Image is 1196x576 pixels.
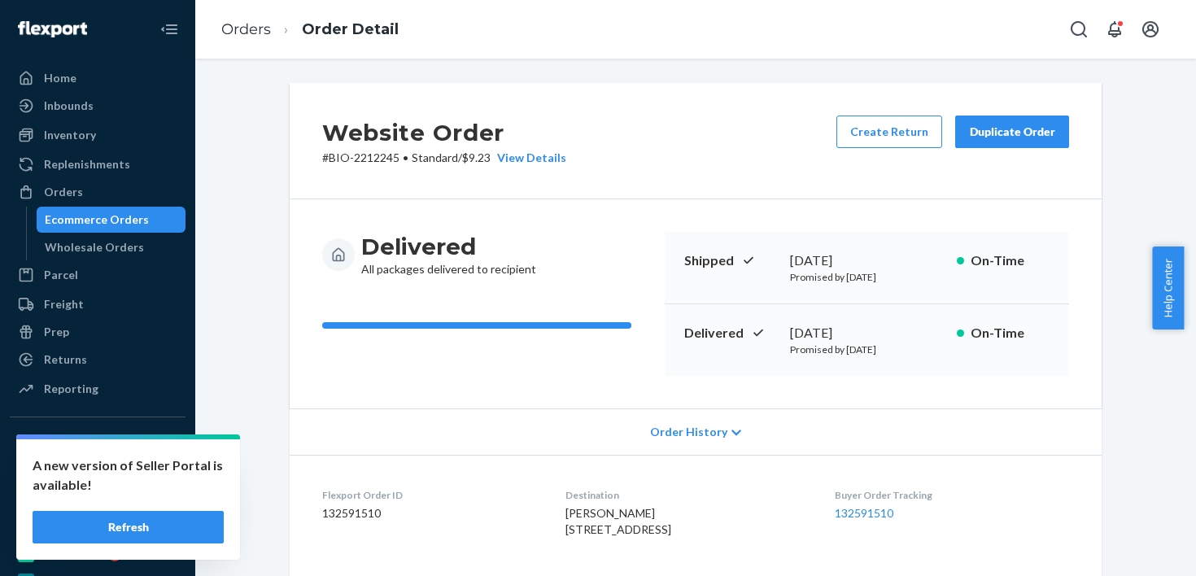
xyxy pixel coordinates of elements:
[969,124,1055,140] div: Duplicate Order
[684,324,777,343] p: Delivered
[302,20,399,38] a: Order Detail
[37,207,186,233] a: Ecommerce Orders
[835,506,893,520] a: 132591510
[361,232,536,261] h3: Delivered
[790,343,944,356] p: Promised by [DATE]
[971,251,1050,270] p: On-Time
[565,488,808,502] dt: Destination
[44,381,98,397] div: Reporting
[10,430,186,456] button: Integrations
[10,319,186,345] a: Prep
[684,251,777,270] p: Shipped
[1063,13,1095,46] button: Open Search Box
[153,13,186,46] button: Close Navigation
[835,488,1069,502] dt: Buyer Order Tracking
[322,150,566,166] p: # BIO-2212245 / $9.23
[44,156,130,172] div: Replenishments
[10,291,186,317] a: Freight
[790,270,944,284] p: Promised by [DATE]
[33,511,224,543] button: Refresh
[44,267,78,283] div: Parcel
[44,296,84,312] div: Freight
[33,456,224,495] p: A new version of Seller Portal is available!
[491,150,566,166] button: View Details
[44,98,94,114] div: Inbounds
[10,541,186,567] a: 5176b9-7b
[10,513,186,539] a: gnzsuz-v5
[10,93,186,119] a: Inbounds
[955,116,1069,148] button: Duplicate Order
[44,184,83,200] div: Orders
[44,127,96,143] div: Inventory
[208,6,412,54] ol: breadcrumbs
[45,212,149,228] div: Ecommerce Orders
[361,232,536,277] div: All packages delivered to recipient
[10,122,186,148] a: Inventory
[1134,13,1167,46] button: Open account menu
[18,21,87,37] img: Flexport logo
[44,351,87,368] div: Returns
[403,151,408,164] span: •
[322,505,539,521] dd: 132591510
[650,424,727,440] span: Order History
[322,488,539,502] dt: Flexport Order ID
[971,324,1050,343] p: On-Time
[37,234,186,260] a: Wholesale Orders
[10,347,186,373] a: Returns
[790,324,944,343] div: [DATE]
[45,239,144,255] div: Wholesale Orders
[565,506,671,536] span: [PERSON_NAME] [STREET_ADDRESS]
[10,262,186,288] a: Parcel
[1098,13,1131,46] button: Open notifications
[412,151,458,164] span: Standard
[10,179,186,205] a: Orders
[44,70,76,86] div: Home
[322,116,566,150] h2: Website Order
[44,324,69,340] div: Prep
[10,151,186,177] a: Replenishments
[10,65,186,91] a: Home
[10,458,186,484] a: f12898-4
[836,116,942,148] button: Create Return
[790,251,944,270] div: [DATE]
[1152,247,1184,329] button: Help Center
[10,486,186,512] a: 6e639d-fc
[221,20,271,38] a: Orders
[10,376,186,402] a: Reporting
